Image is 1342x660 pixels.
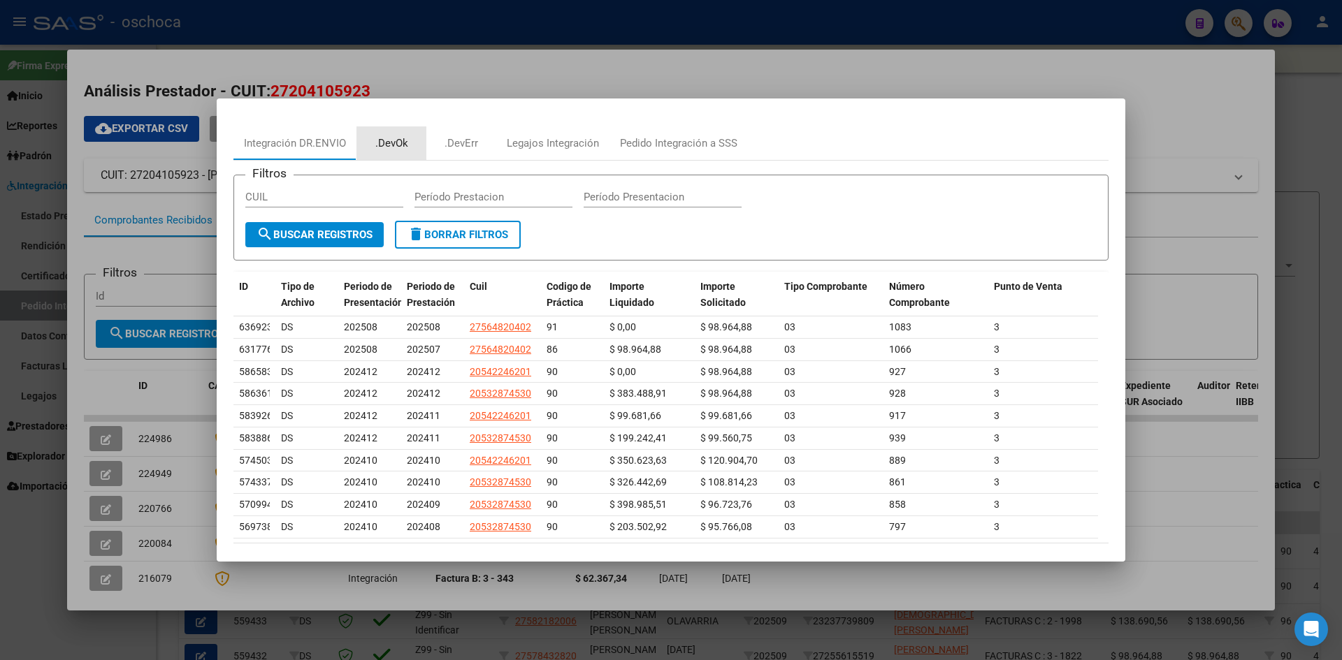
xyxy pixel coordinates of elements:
[407,366,440,377] span: 202412
[281,321,293,332] span: DS
[239,321,273,332] span: 636923
[470,410,531,421] span: 20542246201
[445,135,478,152] div: .DevErr
[784,476,795,487] span: 03
[609,499,667,510] span: $ 398.985,51
[281,476,293,487] span: DS
[407,521,440,532] span: 202408
[994,366,1000,377] span: 3
[239,521,273,532] span: 569738
[344,499,377,510] span: 202410
[889,321,911,332] span: 1083
[281,455,293,466] span: DS
[344,410,377,421] span: 202412
[395,221,521,249] button: Borrar Filtros
[407,476,440,487] span: 202410
[609,366,636,377] span: $ 0,00
[609,410,661,421] span: $ 99.681,66
[407,226,424,242] mat-icon: delete
[994,499,1000,510] span: 3
[609,455,667,466] span: $ 350.623,63
[245,222,384,247] button: Buscar Registros
[470,321,531,332] span: 27564820402
[407,321,440,332] span: 202508
[889,388,906,399] span: 928
[281,499,293,510] span: DS
[281,521,293,532] span: DS
[700,344,752,355] span: $ 98.964,88
[784,521,795,532] span: 03
[344,476,377,487] span: 202410
[407,344,440,355] span: 202507
[700,432,752,443] span: $ 99.560,75
[407,455,440,466] span: 202410
[700,410,752,421] span: $ 99.681,66
[994,321,1000,332] span: 3
[281,366,293,377] span: DS
[239,410,273,421] span: 583926
[407,499,440,510] span: 202409
[784,432,795,443] span: 03
[604,272,695,333] datatable-header-cell: Importe Liquidado
[338,272,401,333] datatable-header-cell: Periodo de Presentación
[784,344,795,355] span: 03
[344,281,403,308] span: Periodo de Presentación
[407,410,440,421] span: 202411
[994,455,1000,466] span: 3
[700,499,752,510] span: $ 96.723,76
[344,455,377,466] span: 202410
[541,272,604,333] datatable-header-cell: Codigo de Práctica
[407,281,455,308] span: Periodo de Prestación
[470,521,531,532] span: 20532874530
[344,388,377,399] span: 202412
[470,499,531,510] span: 20532874530
[344,432,377,443] span: 202412
[784,366,795,377] span: 03
[700,281,746,308] span: Importe Solicitado
[784,499,795,510] span: 03
[507,135,599,152] div: Legajos Integración
[344,321,377,332] span: 202508
[239,499,273,510] span: 570994
[700,476,758,487] span: $ 108.814,23
[281,344,293,355] span: DS
[239,366,273,377] span: 586583
[239,388,273,399] span: 586361
[609,476,667,487] span: $ 326.442,69
[470,281,487,292] span: Cuil
[994,388,1000,399] span: 3
[547,344,558,355] span: 86
[547,455,558,466] span: 90
[470,455,531,466] span: 20542246201
[239,432,273,443] span: 583886
[889,455,906,466] span: 889
[375,135,408,152] div: .DevOk
[784,281,867,292] span: Tipo Comprobante
[609,344,661,355] span: $ 98.964,88
[889,410,906,421] span: 917
[547,281,591,308] span: Codigo de Práctica
[784,455,795,466] span: 03
[988,272,1093,333] datatable-header-cell: Punto de Venta
[401,272,464,333] datatable-header-cell: Periodo de Prestación
[994,344,1000,355] span: 3
[889,432,906,443] span: 939
[547,499,558,510] span: 90
[784,321,795,332] span: 03
[470,388,531,399] span: 20532874530
[994,281,1062,292] span: Punto de Venta
[470,476,531,487] span: 20532874530
[620,135,737,152] div: Pedido Integración a SSS
[609,432,667,443] span: $ 199.242,41
[700,521,752,532] span: $ 95.766,08
[407,388,440,399] span: 202412
[1093,272,1198,333] datatable-header-cell: Número Envío ARCA
[994,432,1000,443] span: 3
[239,344,273,355] span: 631776
[883,272,988,333] datatable-header-cell: Número Comprobante
[784,388,795,399] span: 03
[700,321,752,332] span: $ 98.964,88
[281,388,293,399] span: DS
[470,366,531,377] span: 20542246201
[609,388,667,399] span: $ 383.488,91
